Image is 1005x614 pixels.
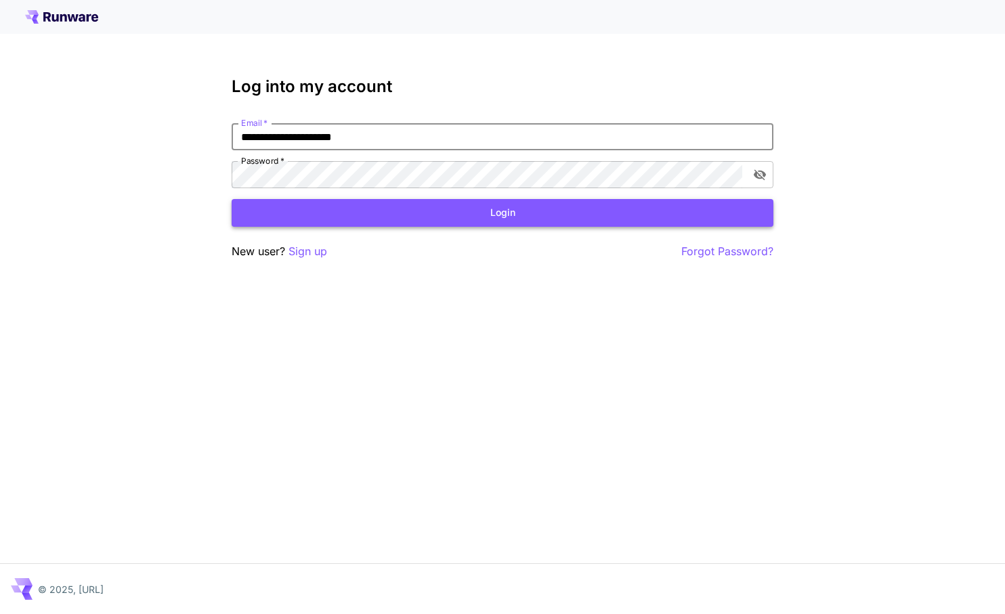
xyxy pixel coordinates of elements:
p: © 2025, [URL] [38,582,104,596]
button: toggle password visibility [748,162,772,187]
label: Email [241,117,268,129]
button: Forgot Password? [681,243,773,260]
label: Password [241,155,284,167]
h3: Log into my account [232,77,773,96]
button: Login [232,199,773,227]
p: New user? [232,243,327,260]
button: Sign up [288,243,327,260]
